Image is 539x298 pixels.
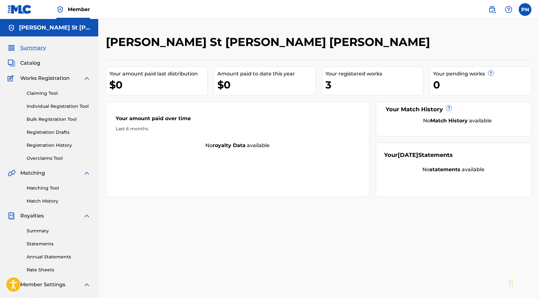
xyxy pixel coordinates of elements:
a: Individual Registration Tool [27,103,91,110]
a: Registration History [27,142,91,149]
img: help [505,6,512,13]
a: Summary [27,228,91,234]
img: Royalties [8,212,15,220]
div: Last 6 months [116,126,360,132]
span: ? [488,70,493,75]
div: $0 [109,78,207,92]
a: SummarySummary [8,44,46,52]
div: No available [384,166,523,173]
img: Catalog [8,59,15,67]
strong: statements [430,166,460,172]
a: Statements [27,241,91,247]
a: Matching Tool [27,185,91,191]
div: Your amount paid last distribution [109,70,207,78]
img: expand [83,212,91,220]
a: Registration Drafts [27,129,91,136]
img: Summary [8,44,15,52]
iframe: Chat Widget [507,268,539,298]
div: Amount paid to date this year [217,70,315,78]
span: Catalog [20,59,40,67]
div: Help [502,3,515,16]
div: No available [392,117,523,125]
a: Annual Statements [27,254,91,260]
a: Rate Sheets [27,267,91,273]
img: Works Registration [8,74,16,82]
h2: [PERSON_NAME] St [PERSON_NAME] [PERSON_NAME] [106,35,433,49]
h5: Parris St Pete Daniel Norris [19,24,91,31]
img: Top Rightsholder [56,6,64,13]
div: Your Match History [384,105,523,114]
div: Your pending works [433,70,531,78]
div: 3 [325,78,423,92]
a: Bulk Registration Tool [27,116,91,123]
span: Member Settings [20,281,65,288]
span: [DATE] [398,152,418,159]
span: Member [68,6,90,13]
img: search [488,6,496,13]
img: expand [83,281,91,288]
a: Match History [27,198,91,204]
div: 0 [433,78,531,92]
img: Matching [8,169,16,177]
img: expand [83,74,91,82]
span: ? [446,106,452,111]
a: Overclaims Tool [27,155,91,162]
a: CatalogCatalog [8,59,40,67]
img: Accounts [8,24,15,32]
div: Your amount paid over time [116,115,360,126]
img: expand [83,169,91,177]
a: Claiming Tool [27,90,91,97]
img: MLC Logo [8,5,32,14]
span: Summary [20,44,46,52]
div: $0 [217,78,315,92]
div: No available [106,142,369,149]
div: Your registered works [325,70,423,78]
span: Works Registration [20,74,70,82]
strong: Match History [430,118,468,124]
div: Drag [509,274,513,293]
span: Royalties [20,212,44,220]
span: Matching [20,169,45,177]
strong: royalty data [213,142,246,148]
div: User Menu [519,3,531,16]
a: Public Search [486,3,498,16]
div: Your Statements [384,151,453,159]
